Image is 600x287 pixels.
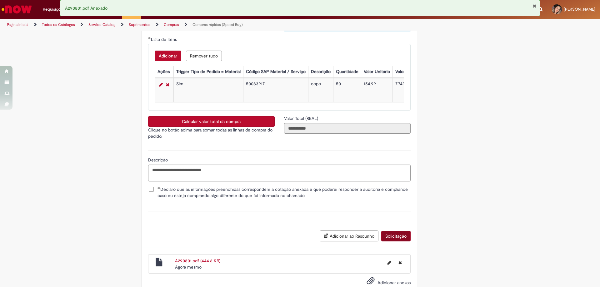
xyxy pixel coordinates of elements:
[173,66,243,78] th: Trigger Tipo de Pedido = Material
[155,66,173,78] th: Ações
[384,258,395,268] button: Editar nome de arquivo A290801.pdf
[186,51,222,61] button: Remove all rows for Lista de Itens
[157,187,160,189] span: Obrigatório Preenchido
[175,264,202,270] time: 29/08/2025 15:00:56
[148,127,275,139] p: Clique no botão acima para somar todas as linhas de compra do pedido.
[157,81,164,88] a: Editar Linha 1
[148,157,169,163] span: Descrição
[308,78,333,102] td: copo
[164,81,171,88] a: Remover linha 1
[42,22,75,27] a: Todos os Catálogos
[381,231,411,241] button: Solicitação
[148,37,151,39] span: Obrigatório Preenchido
[333,66,361,78] th: Quantidade
[65,5,107,11] span: A290801.pdf Anexado
[164,22,179,27] a: Compras
[243,78,308,102] td: 50083917
[284,123,411,134] input: Valor Total (REAL)
[88,22,115,27] a: Service Catalog
[564,7,595,12] span: [PERSON_NAME]
[5,19,395,31] ul: Trilhas de página
[361,78,392,102] td: 154,99
[175,264,202,270] span: Agora mesmo
[308,66,333,78] th: Descrição
[361,66,392,78] th: Valor Unitário
[377,280,411,285] span: Adicionar anexos
[392,78,432,102] td: 7.749,50
[173,78,243,102] td: Sim
[155,51,181,61] button: Add a row for Lista de Itens
[157,186,411,199] span: Declaro que as informações preenchidas correspondem a cotação anexada e que poderei responder a a...
[284,115,319,121] label: Somente leitura - Valor Total (REAL)
[395,258,406,268] button: Excluir A290801.pdf
[532,3,537,8] button: Fechar Notificação
[320,230,378,241] button: Adicionar ao Rascunho
[192,22,243,27] a: Compras rápidas (Speed Buy)
[333,78,361,102] td: 50
[243,66,308,78] th: Código SAP Material / Serviço
[392,66,432,78] th: Valor Total Moeda
[284,116,319,121] span: Somente leitura - Valor Total (REAL)
[148,165,411,181] textarea: Descrição
[175,258,220,264] a: A290801.pdf (444.6 KB)
[1,3,33,16] img: ServiceNow
[151,37,178,42] span: Lista de Itens
[7,22,28,27] a: Página inicial
[43,6,65,12] span: Requisições
[129,22,150,27] a: Suprimentos
[148,116,275,127] button: Calcular valor total da compra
